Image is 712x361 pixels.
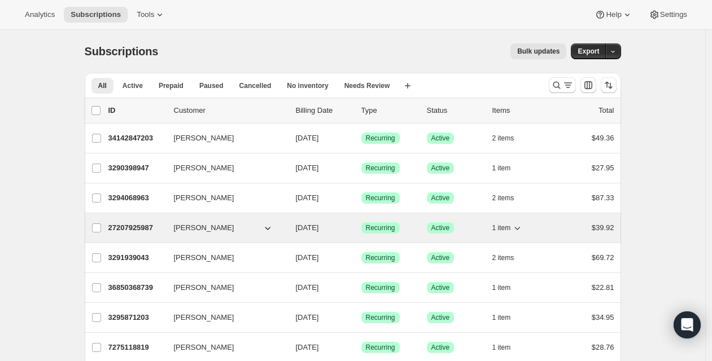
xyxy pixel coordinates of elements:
[492,190,527,206] button: 2 items
[296,193,319,202] span: [DATE]
[108,220,614,236] div: 27207925987[PERSON_NAME][DATE]SuccessRecurringSuccessActive1 item$39.92
[159,81,184,90] span: Prepaid
[64,7,128,23] button: Subscriptions
[642,7,694,23] button: Settings
[660,10,687,19] span: Settings
[492,223,511,232] span: 1 item
[174,222,234,234] span: [PERSON_NAME]
[592,283,614,292] span: $22.81
[366,223,395,232] span: Recurring
[71,10,121,19] span: Subscriptions
[199,81,224,90] span: Paused
[366,134,395,143] span: Recurring
[431,283,450,292] span: Active
[108,130,614,146] div: 34142847203[PERSON_NAME][DATE]SuccessRecurringSuccessActive2 items$49.36
[130,7,172,23] button: Tools
[571,43,606,59] button: Export
[174,312,234,323] span: [PERSON_NAME]
[592,164,614,172] span: $27.95
[287,81,328,90] span: No inventory
[599,105,614,116] p: Total
[492,340,523,355] button: 1 item
[167,129,280,147] button: [PERSON_NAME]
[366,343,395,352] span: Recurring
[137,10,154,19] span: Tools
[296,313,319,322] span: [DATE]
[108,310,614,325] div: 3295871203[PERSON_NAME][DATE]SuccessRecurringSuccessActive1 item$34.95
[85,45,159,58] span: Subscriptions
[431,343,450,352] span: Active
[592,134,614,142] span: $49.36
[492,343,511,352] span: 1 item
[492,164,511,173] span: 1 item
[492,105,549,116] div: Items
[108,312,165,323] p: 3295871203
[174,192,234,204] span: [PERSON_NAME]
[108,222,165,234] p: 27207925987
[399,78,417,94] button: Create new view
[108,160,614,176] div: 3290398947[PERSON_NAME][DATE]SuccessRecurringSuccessActive1 item$27.95
[492,134,514,143] span: 2 items
[174,133,234,144] span: [PERSON_NAME]
[296,343,319,351] span: [DATE]
[606,10,621,19] span: Help
[492,220,523,236] button: 1 item
[431,193,450,202] span: Active
[174,342,234,353] span: [PERSON_NAME]
[239,81,272,90] span: Cancelled
[108,250,614,266] div: 3291939043[PERSON_NAME][DATE]SuccessRecurringSuccessActive2 items$69.72
[361,105,418,116] div: Type
[108,340,614,355] div: 7275118819[PERSON_NAME][DATE]SuccessRecurringSuccessActive1 item$28.76
[174,282,234,293] span: [PERSON_NAME]
[492,193,514,202] span: 2 items
[296,253,319,262] span: [DATE]
[592,223,614,232] span: $39.92
[366,193,395,202] span: Recurring
[580,77,596,93] button: Customize table column order and visibility
[492,283,511,292] span: 1 item
[344,81,390,90] span: Needs Review
[167,249,280,267] button: [PERSON_NAME]
[296,223,319,232] span: [DATE]
[588,7,639,23] button: Help
[123,81,143,90] span: Active
[492,280,523,296] button: 1 item
[366,313,395,322] span: Recurring
[174,105,287,116] p: Customer
[174,162,234,174] span: [PERSON_NAME]
[492,253,514,262] span: 2 items
[296,283,319,292] span: [DATE]
[25,10,55,19] span: Analytics
[167,309,280,327] button: [PERSON_NAME]
[366,164,395,173] span: Recurring
[431,164,450,173] span: Active
[492,130,527,146] button: 2 items
[431,223,450,232] span: Active
[674,311,701,338] div: Open Intercom Messenger
[167,189,280,207] button: [PERSON_NAME]
[492,310,523,325] button: 1 item
[492,313,511,322] span: 1 item
[108,282,165,293] p: 36850368739
[296,134,319,142] span: [DATE]
[517,47,560,56] span: Bulk updates
[167,219,280,237] button: [PERSON_NAME]
[592,313,614,322] span: $34.95
[592,343,614,351] span: $28.76
[108,162,165,174] p: 3290398947
[108,133,165,144] p: 34142847203
[492,160,523,176] button: 1 item
[492,250,527,266] button: 2 items
[592,193,614,202] span: $87.33
[108,192,165,204] p: 3294068963
[296,164,319,172] span: [DATE]
[108,105,165,116] p: ID
[167,338,280,356] button: [PERSON_NAME]
[108,105,614,116] div: IDCustomerBilling DateTypeStatusItemsTotal
[167,159,280,177] button: [PERSON_NAME]
[296,105,352,116] p: Billing Date
[578,47,599,56] span: Export
[366,283,395,292] span: Recurring
[167,279,280,297] button: [PERSON_NAME]
[431,253,450,262] span: Active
